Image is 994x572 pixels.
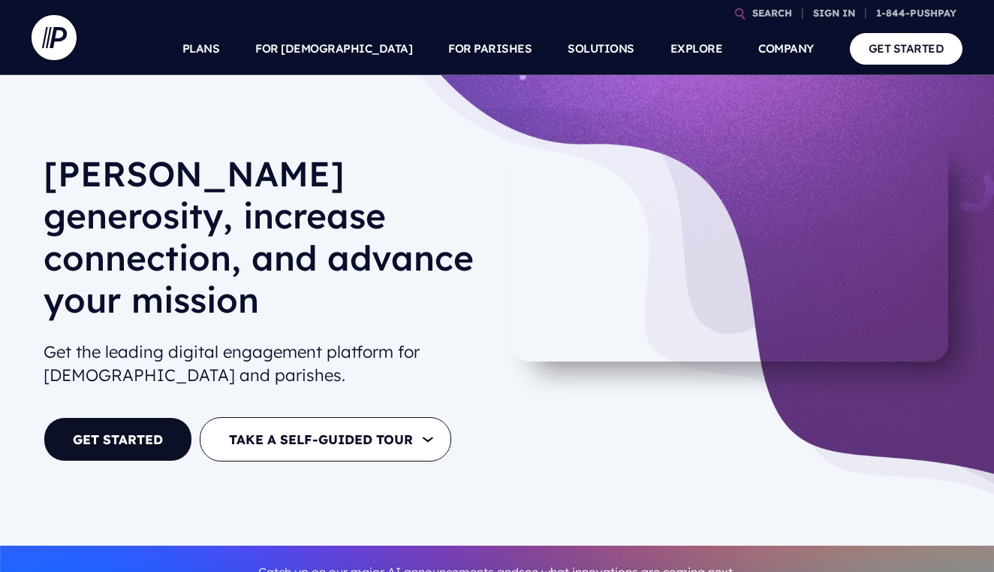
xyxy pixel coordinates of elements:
button: TAKE A SELF-GUIDED TOUR [200,417,451,462]
h1: [PERSON_NAME] generosity, increase connection, and advance your mission [44,153,485,333]
a: GET STARTED [44,417,192,462]
a: SOLUTIONS [568,23,634,75]
a: COMPANY [758,23,814,75]
a: PLANS [182,23,220,75]
a: EXPLORE [670,23,723,75]
a: FOR PARISHES [448,23,532,75]
a: FOR [DEMOGRAPHIC_DATA] [255,23,412,75]
h2: Get the leading digital engagement platform for [DEMOGRAPHIC_DATA] and parishes. [44,334,485,393]
a: GET STARTED [850,33,963,64]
